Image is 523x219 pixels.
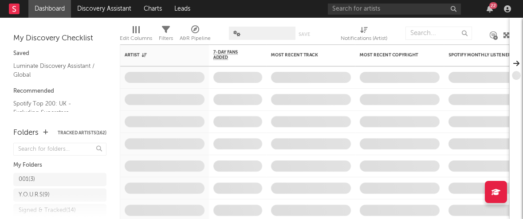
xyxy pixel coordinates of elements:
[159,33,173,44] div: Filters
[13,188,106,202] a: Y.O.U.R.S(9)
[120,33,152,44] div: Edit Columns
[19,205,76,216] div: Signed & Tracked ( 14 )
[180,22,211,48] div: A&R Pipeline
[341,33,387,44] div: Notifications (Artist)
[13,143,106,156] input: Search for folders...
[13,160,106,171] div: My Folders
[159,22,173,48] div: Filters
[299,32,310,37] button: Save
[213,50,249,60] span: 7-Day Fans Added
[19,190,50,200] div: Y.O.U.R.S ( 9 )
[360,52,426,58] div: Most Recent Copyright
[13,86,106,97] div: Recommended
[448,52,515,58] div: Spotify Monthly Listeners
[13,99,98,117] a: Spotify Top 200: UK - Excluding Superstars
[125,52,191,58] div: Artist
[328,4,461,15] input: Search for artists
[13,61,98,79] a: Luminate Discovery Assistant / Global
[19,174,35,185] div: 001 ( 3 )
[13,204,106,217] a: Signed & Tracked(14)
[120,22,152,48] div: Edit Columns
[13,33,106,44] div: My Discovery Checklist
[13,128,39,138] div: Folders
[180,33,211,44] div: A&R Pipeline
[405,27,472,40] input: Search...
[13,173,106,186] a: 001(3)
[487,5,493,12] button: 22
[271,52,338,58] div: Most Recent Track
[13,48,106,59] div: Saved
[341,22,387,48] div: Notifications (Artist)
[58,131,106,135] button: Tracked Artists(162)
[489,2,497,9] div: 22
